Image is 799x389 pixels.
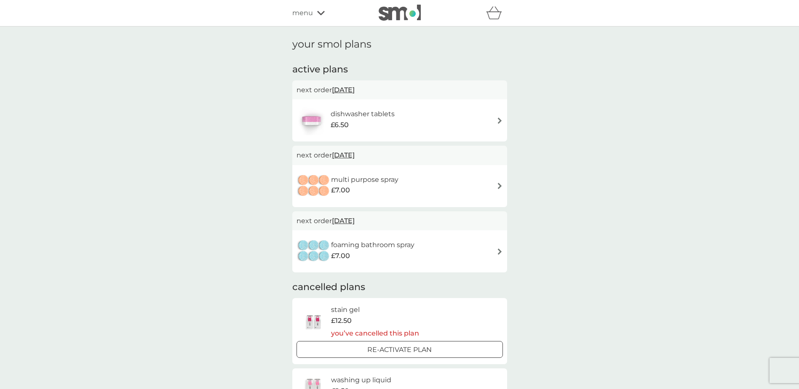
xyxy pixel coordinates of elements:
span: £12.50 [331,315,352,326]
div: basket [486,5,507,21]
span: [DATE] [332,213,355,229]
img: arrow right [497,117,503,124]
img: arrow right [497,248,503,255]
span: £7.00 [331,185,350,196]
img: foaming bathroom spray [297,237,331,266]
img: smol [379,5,421,21]
img: multi purpose spray [297,171,331,201]
p: next order [297,85,503,96]
img: stain gel [297,307,331,336]
img: arrow right [497,183,503,189]
p: next order [297,150,503,161]
button: Re-activate Plan [297,341,503,358]
img: dishwasher tablets [297,106,326,135]
p: next order [297,216,503,226]
p: Re-activate Plan [367,344,432,355]
h6: multi purpose spray [331,174,398,185]
span: [DATE] [332,82,355,98]
h1: your smol plans [292,38,507,51]
p: you’ve cancelled this plan [331,328,419,339]
h6: washing up liquid [331,375,419,386]
h6: dishwasher tablets [331,109,395,120]
span: menu [292,8,313,19]
span: £7.00 [331,250,350,261]
span: £6.50 [331,120,349,131]
h6: foaming bathroom spray [331,240,414,250]
h2: cancelled plans [292,281,507,294]
h6: stain gel [331,304,419,315]
h2: active plans [292,63,507,76]
span: [DATE] [332,147,355,163]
